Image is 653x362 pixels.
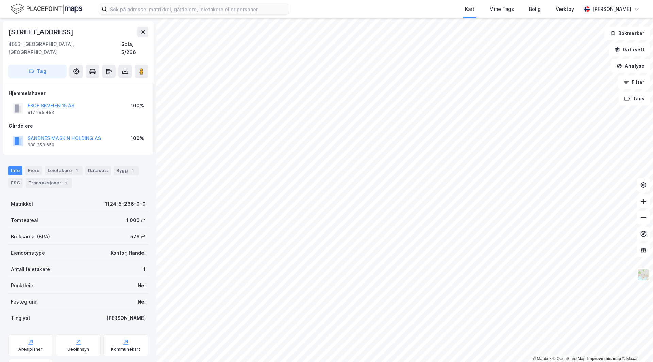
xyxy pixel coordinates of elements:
[489,5,514,13] div: Mine Tags
[131,102,144,110] div: 100%
[8,166,22,175] div: Info
[28,142,54,148] div: 988 253 650
[533,356,551,361] a: Mapbox
[618,75,650,89] button: Filter
[465,5,474,13] div: Kart
[106,314,146,322] div: [PERSON_NAME]
[130,232,146,241] div: 576 ㎡
[138,281,146,290] div: Nei
[556,5,574,13] div: Verktøy
[73,167,80,174] div: 1
[592,5,631,13] div: [PERSON_NAME]
[129,167,136,174] div: 1
[18,347,43,352] div: Arealplaner
[8,65,67,78] button: Tag
[26,178,72,188] div: Transaksjoner
[604,27,650,40] button: Bokmerker
[8,27,75,37] div: [STREET_ADDRESS]
[11,314,30,322] div: Tinglyst
[587,356,621,361] a: Improve this map
[131,134,144,142] div: 100%
[45,166,83,175] div: Leietakere
[11,265,50,273] div: Antall leietakere
[126,216,146,224] div: 1 000 ㎡
[619,329,653,362] iframe: Chat Widget
[611,59,650,73] button: Analyse
[9,122,148,130] div: Gårdeiere
[111,347,140,352] div: Kommunekart
[143,265,146,273] div: 1
[553,356,586,361] a: OpenStreetMap
[63,179,69,186] div: 2
[11,232,50,241] div: Bruksareal (BRA)
[121,40,148,56] div: Sola, 5/266
[11,281,33,290] div: Punktleie
[619,329,653,362] div: Kontrollprogram for chat
[8,178,23,188] div: ESG
[105,200,146,208] div: 1124-5-266-0-0
[67,347,89,352] div: Geoinnsyn
[9,89,148,98] div: Hjemmelshaver
[637,268,650,281] img: Z
[11,200,33,208] div: Matrikkel
[529,5,541,13] div: Bolig
[11,216,38,224] div: Tomteareal
[138,298,146,306] div: Nei
[11,249,45,257] div: Eiendomstype
[8,40,121,56] div: 4056, [GEOGRAPHIC_DATA], [GEOGRAPHIC_DATA]
[111,249,146,257] div: Kontor, Handel
[609,43,650,56] button: Datasett
[11,298,37,306] div: Festegrunn
[619,92,650,105] button: Tags
[114,166,139,175] div: Bygg
[85,166,111,175] div: Datasett
[107,4,289,14] input: Søk på adresse, matrikkel, gårdeiere, leietakere eller personer
[28,110,54,115] div: 917 265 453
[11,3,82,15] img: logo.f888ab2527a4732fd821a326f86c7f29.svg
[25,166,42,175] div: Eiere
